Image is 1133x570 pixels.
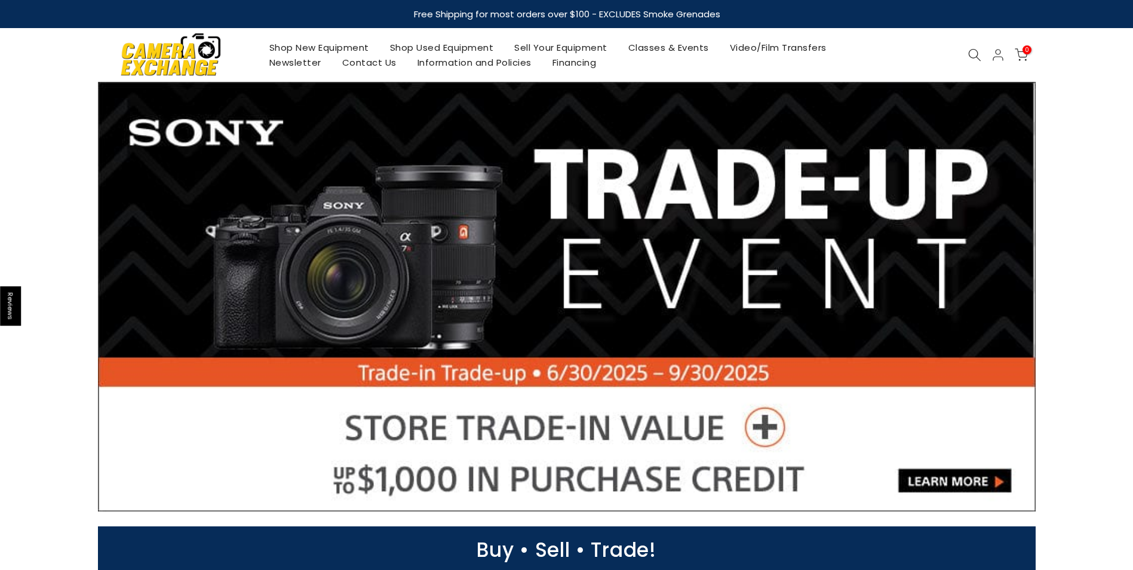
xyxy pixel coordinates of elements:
[92,544,1042,556] p: Buy • Sell • Trade!
[504,40,618,55] a: Sell Your Equipment
[1015,48,1028,62] a: 0
[331,55,407,70] a: Contact Us
[542,55,607,70] a: Financing
[545,492,551,498] li: Page dot 2
[413,8,720,20] strong: Free Shipping for most orders over $100 - EXCLUDES Smoke Grenades
[259,40,379,55] a: Shop New Equipment
[557,492,564,498] li: Page dot 3
[618,40,719,55] a: Classes & Events
[570,492,576,498] li: Page dot 4
[1023,45,1031,54] span: 0
[379,40,504,55] a: Shop Used Equipment
[532,492,539,498] li: Page dot 1
[582,492,589,498] li: Page dot 5
[719,40,837,55] a: Video/Film Transfers
[407,55,542,70] a: Information and Policies
[259,55,331,70] a: Newsletter
[595,492,601,498] li: Page dot 6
